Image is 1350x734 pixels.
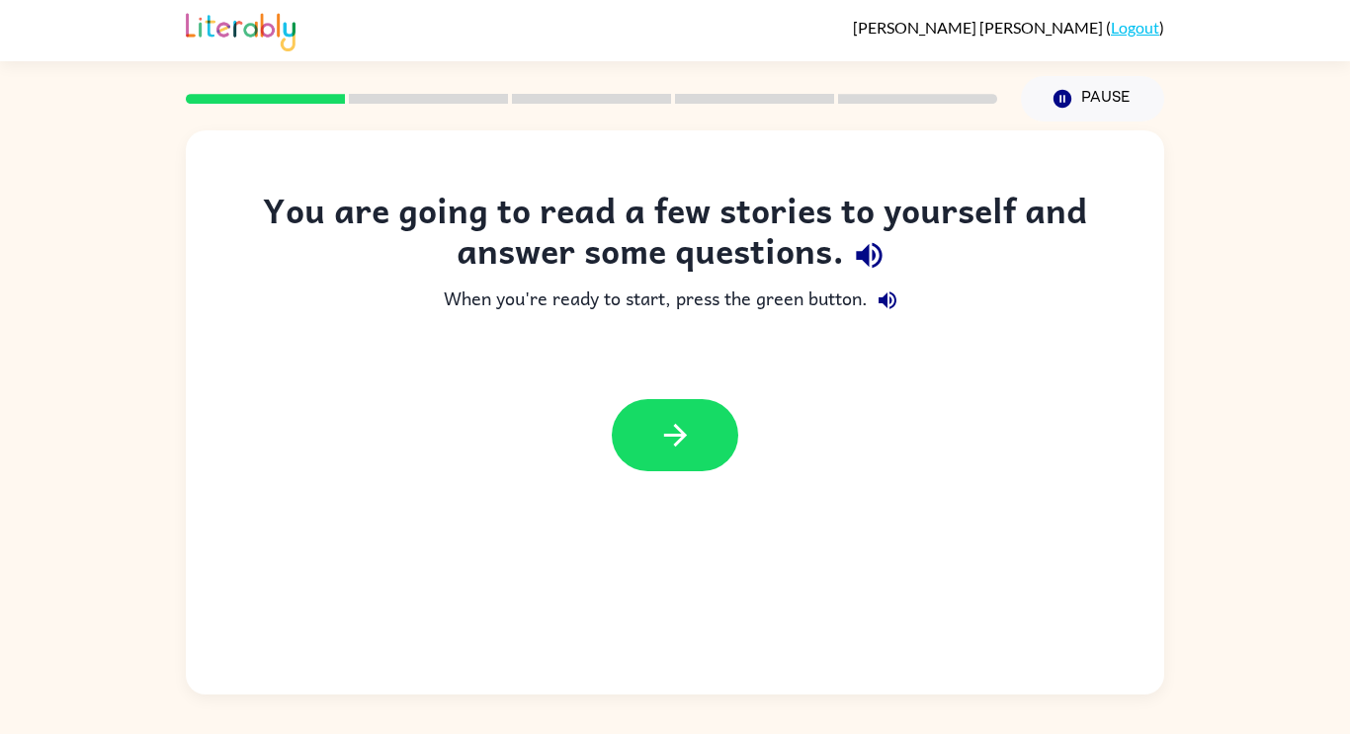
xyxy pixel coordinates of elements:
div: You are going to read a few stories to yourself and answer some questions. [225,190,1125,281]
span: [PERSON_NAME] [PERSON_NAME] [853,18,1106,37]
img: Literably [186,8,295,51]
button: Pause [1021,76,1164,122]
div: ( ) [853,18,1164,37]
div: When you're ready to start, press the green button. [225,281,1125,320]
a: Logout [1111,18,1159,37]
